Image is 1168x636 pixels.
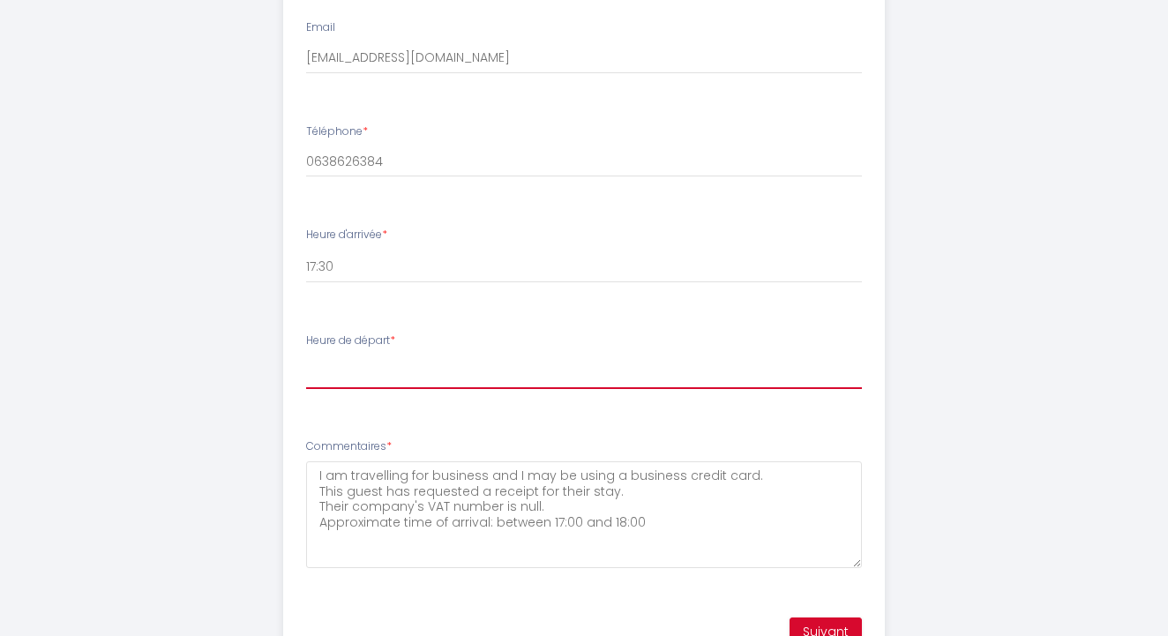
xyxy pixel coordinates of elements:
[306,438,392,455] label: Commentaires
[306,227,387,243] label: Heure d'arrivée
[306,333,395,349] label: Heure de départ
[306,19,335,36] label: Email
[306,123,368,140] label: Téléphone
